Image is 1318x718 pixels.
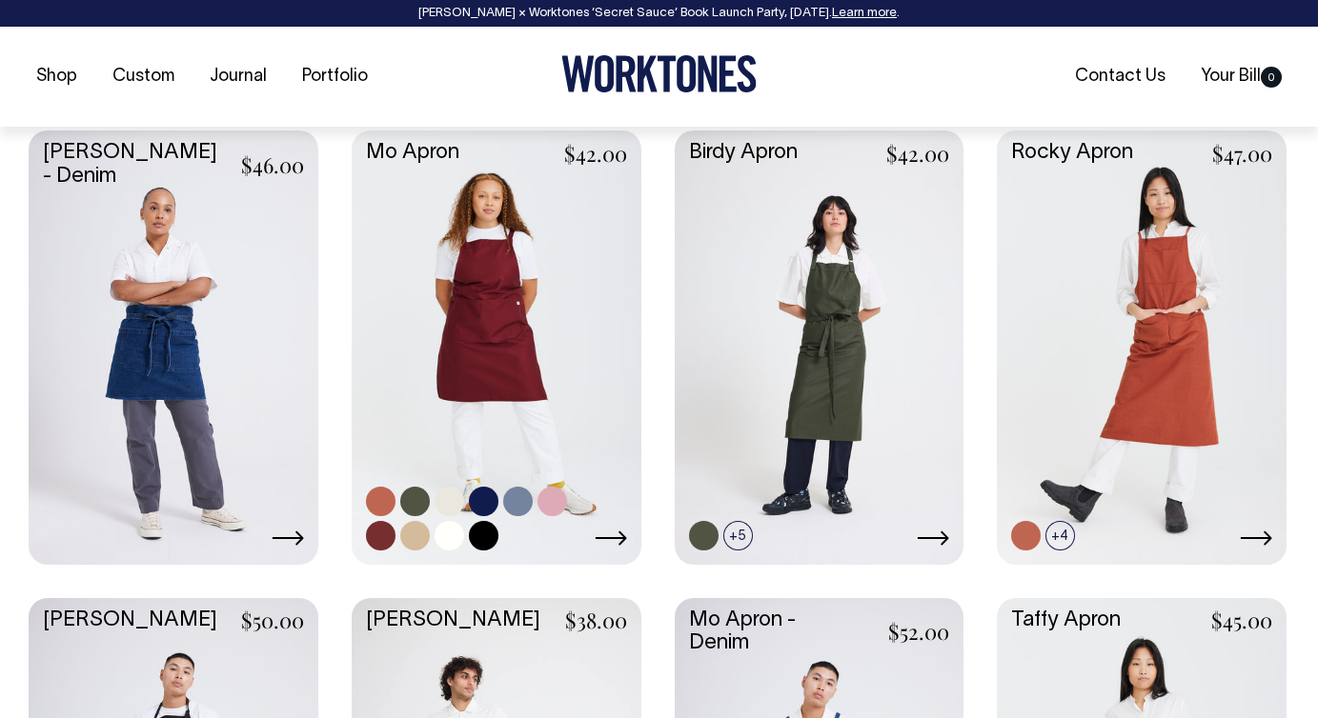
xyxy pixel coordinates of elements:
a: Learn more [832,8,897,19]
a: Contact Us [1067,61,1173,92]
a: Portfolio [294,61,375,92]
a: Shop [29,61,85,92]
div: [PERSON_NAME] × Worktones ‘Secret Sauce’ Book Launch Party, [DATE]. . [19,7,1299,20]
span: 0 [1261,67,1282,88]
span: +5 [723,521,753,550]
a: Custom [105,61,182,92]
a: Your Bill0 [1193,61,1289,92]
a: Journal [202,61,274,92]
span: +4 [1045,521,1075,550]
